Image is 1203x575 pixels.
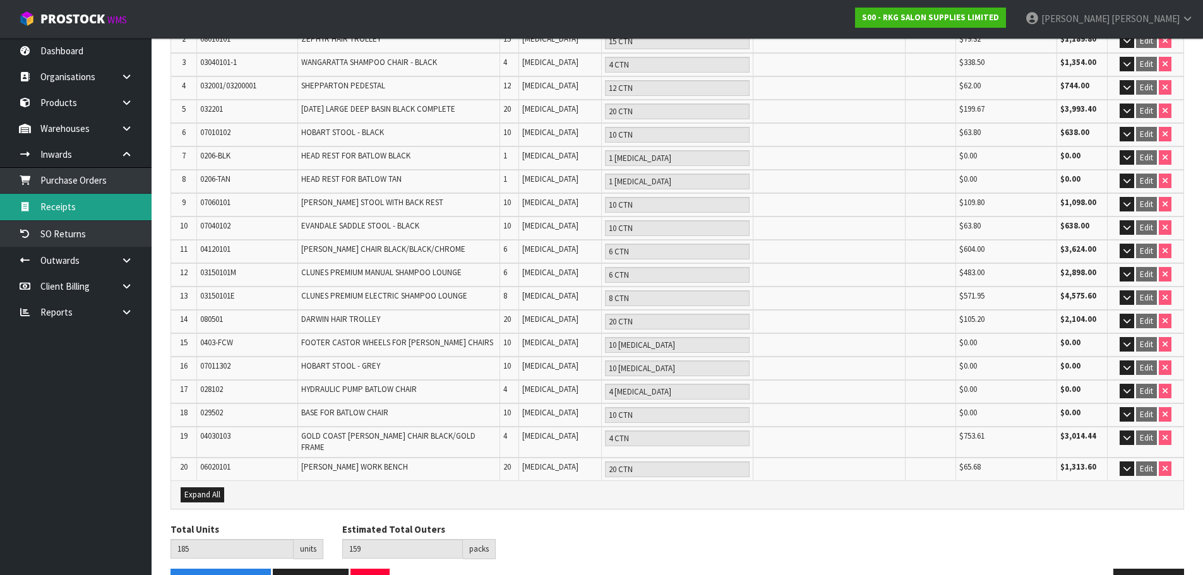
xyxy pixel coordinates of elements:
div: packs [463,539,496,559]
span: $63.80 [959,127,981,138]
span: $109.80 [959,197,985,208]
span: $62.00 [959,80,981,91]
button: Edit [1136,430,1157,446]
strong: $3,993.40 [1060,104,1096,114]
span: $0.00 [959,407,977,418]
input: Pack Review [605,127,750,143]
strong: $1,313.60 [1060,461,1096,472]
span: [PERSON_NAME] STOOL WITH BACK REST [301,197,443,208]
button: Edit [1136,80,1157,95]
strong: $0.00 [1060,407,1080,418]
span: 032201 [200,104,223,114]
span: GOLD COAST [PERSON_NAME] CHAIR BLACK/GOLD FRAME [301,430,476,453]
span: $79.32 [959,33,981,44]
input: Pack Review [605,314,750,329]
span: 10 [503,360,511,371]
span: $199.67 [959,104,985,114]
span: 07011302 [200,360,230,371]
span: $65.68 [959,461,981,472]
span: 08010101 [200,33,230,44]
span: $604.00 [959,244,985,254]
button: Edit [1136,220,1157,235]
label: Estimated Total Outers [342,523,445,536]
span: 4 [182,80,186,91]
strong: S00 - RKG SALON SUPPLIES LIMITED [862,12,999,23]
span: [MEDICAL_DATA] [522,57,578,68]
strong: $3,624.00 [1060,244,1096,254]
span: [PERSON_NAME] CHAIR BLACK/BLACK/CHROME [301,244,465,254]
button: Edit [1136,290,1157,305]
span: 8 [503,290,507,301]
label: Total Units [171,523,219,536]
span: 9 [182,197,186,208]
button: Edit [1136,244,1157,259]
span: 06020101 [200,461,230,472]
span: [MEDICAL_DATA] [522,360,578,371]
span: [PERSON_NAME] [1111,13,1180,25]
strong: $0.00 [1060,174,1080,184]
span: 080501 [200,314,223,324]
span: [MEDICAL_DATA] [522,150,578,161]
span: 15 [503,33,511,44]
span: $0.00 [959,174,977,184]
span: ProStock [40,11,105,27]
span: [PERSON_NAME] WORK BENCH [301,461,408,472]
span: [MEDICAL_DATA] [522,127,578,138]
strong: $1,354.00 [1060,57,1096,68]
strong: $2,104.00 [1060,314,1096,324]
input: Pack Review [605,220,750,236]
input: Pack Review [605,57,750,73]
span: ZEPHYR HAIR TROLLEY [301,33,381,44]
span: 12 [180,267,188,278]
span: Expand All [184,489,220,500]
span: [MEDICAL_DATA] [522,430,578,441]
span: [MEDICAL_DATA] [522,197,578,208]
span: 19 [180,430,188,441]
strong: $638.00 [1060,220,1089,231]
span: 032001/03200001 [200,80,256,91]
span: [MEDICAL_DATA] [522,314,578,324]
span: HOBART STOOL - GREY [301,360,380,371]
span: 20 [503,104,511,114]
span: [MEDICAL_DATA] [522,461,578,472]
span: [MEDICAL_DATA] [522,33,578,44]
input: Pack Review [605,461,750,477]
span: HOBART STOOL - BLACK [301,127,384,138]
span: 03040101-1 [200,57,237,68]
span: SHEPPARTON PEDESTAL [301,80,385,91]
a: S00 - RKG SALON SUPPLIES LIMITED [855,8,1006,28]
span: [PERSON_NAME] [1041,13,1110,25]
strong: $744.00 [1060,80,1089,91]
span: [DATE] LARGE DEEP BASIN BLACK COMPLETE [301,104,455,114]
input: Pack Review [605,407,750,423]
strong: $1,189.80 [1060,33,1096,44]
input: Pack Review [605,360,750,376]
span: 1 [503,174,507,184]
input: Pack Review [605,290,750,306]
span: $483.00 [959,267,985,278]
span: 18 [180,407,188,418]
span: 7 [182,150,186,161]
span: 2 [182,33,186,44]
div: units [294,539,323,559]
button: Edit [1136,360,1157,376]
button: Edit [1136,267,1157,282]
span: 11 [180,244,188,254]
strong: $1,098.00 [1060,197,1096,208]
span: 16 [180,360,188,371]
span: 03150101E [200,290,235,301]
span: $571.95 [959,290,985,301]
span: 6 [503,267,507,278]
span: 13 [180,290,188,301]
button: Edit [1136,384,1157,399]
span: 10 [503,337,511,348]
span: 028102 [200,384,223,394]
span: 20 [503,461,511,472]
button: Edit [1136,150,1157,165]
span: 04030103 [200,430,230,441]
button: Edit [1136,104,1157,119]
span: 10 [503,127,511,138]
span: 1 [503,150,507,161]
span: [MEDICAL_DATA] [522,174,578,184]
span: FOOTER CASTOR WHEELS FOR [PERSON_NAME] CHAIRS [301,337,493,348]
